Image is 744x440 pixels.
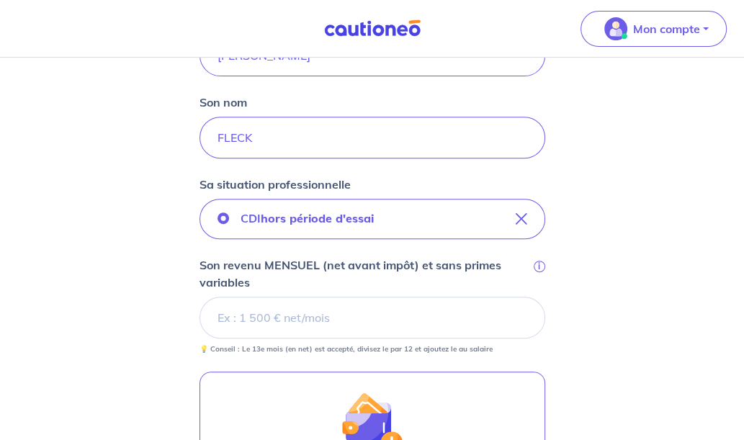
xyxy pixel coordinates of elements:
p: 💡 Conseil : Le 13e mois (en net) est accepté, divisez le par 12 et ajoutez le au salaire [200,344,493,354]
span: i [534,261,545,272]
p: Mon compte [633,20,700,37]
input: Doe [200,117,545,158]
p: CDI [241,210,374,227]
button: CDIhors période d'essai [200,199,545,239]
p: Son nom [200,94,247,111]
button: illu_account_valid_menu.svgMon compte [581,11,727,47]
strong: hors période d'essai [261,211,374,225]
input: Ex : 1 500 € net/mois [200,297,545,338]
p: Sa situation professionnelle [200,176,351,193]
img: Cautioneo [318,19,426,37]
img: illu_account_valid_menu.svg [604,17,627,40]
p: Son revenu MENSUEL (net avant impôt) et sans primes variables [200,256,531,291]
